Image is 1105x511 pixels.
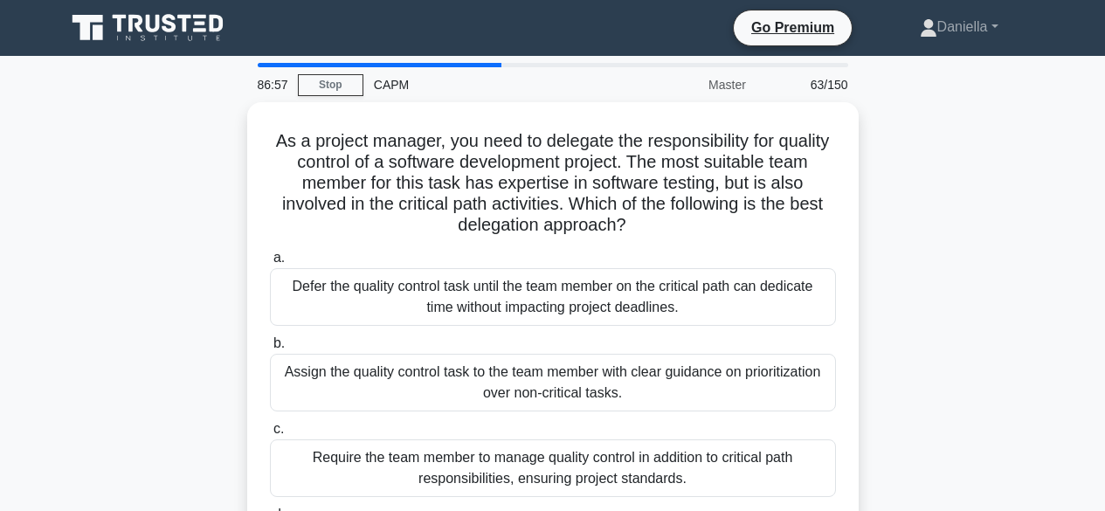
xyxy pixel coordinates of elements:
div: CAPM [363,67,604,102]
div: Require the team member to manage quality control in addition to critical path responsibilities, ... [270,439,836,497]
div: Assign the quality control task to the team member with clear guidance on prioritization over non... [270,354,836,411]
h5: As a project manager, you need to delegate the responsibility for quality control of a software d... [268,130,838,237]
div: Defer the quality control task until the team member on the critical path can dedicate time witho... [270,268,836,326]
span: a. [273,250,285,265]
a: Go Premium [741,17,845,38]
div: 63/150 [756,67,859,102]
span: c. [273,421,284,436]
div: Master [604,67,756,102]
div: 86:57 [247,67,298,102]
a: Daniella [878,10,1040,45]
a: Stop [298,74,363,96]
span: b. [273,335,285,350]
